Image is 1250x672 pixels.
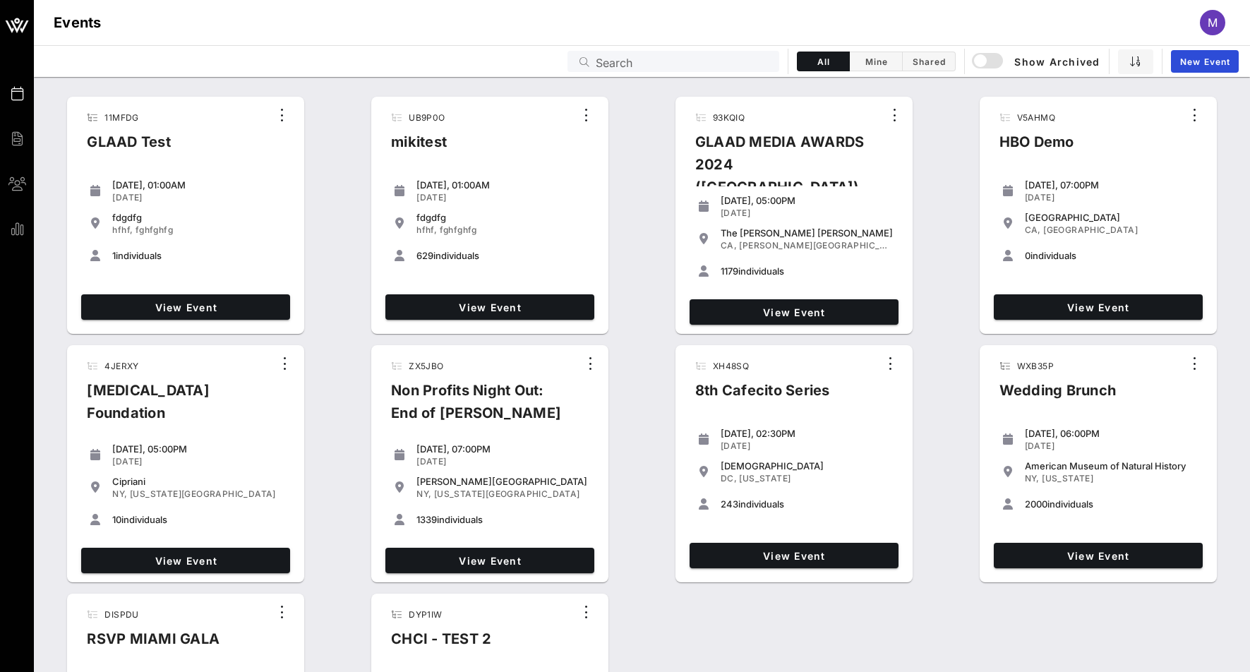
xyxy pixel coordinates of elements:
[684,379,841,413] div: 8th Cafecito Series
[721,227,893,239] div: The [PERSON_NAME] [PERSON_NAME]
[81,548,290,573] a: View Event
[1200,10,1225,35] div: M
[409,112,445,123] span: UB9P0O
[721,498,893,510] div: individuals
[104,112,138,123] span: 11MFDG
[721,195,893,206] div: [DATE], 05:00PM
[1042,473,1093,484] span: [US_STATE]
[76,628,231,661] div: RSVP MIAMI GALA
[721,265,738,277] span: 1179
[136,224,173,235] span: fghfghfg
[1025,498,1047,510] span: 2000
[416,250,589,261] div: individuals
[380,131,458,164] div: mikitest
[112,179,284,191] div: [DATE], 01:00AM
[1025,498,1197,510] div: individuals
[858,56,894,67] span: Mine
[1025,192,1197,203] div: [DATE]
[87,301,284,313] span: View Event
[76,379,273,436] div: [MEDICAL_DATA] Foundation
[1025,428,1197,439] div: [DATE], 06:00PM
[440,224,477,235] span: fghfghfg
[1208,16,1218,30] span: M
[380,628,503,661] div: CHCI - TEST 2
[999,550,1197,562] span: View Event
[416,179,589,191] div: [DATE], 01:00AM
[1017,361,1054,371] span: WXB35P
[1025,460,1197,472] div: American Museum of Natural History
[416,212,589,223] div: fdgdfg
[1179,56,1230,67] span: New Event
[112,212,284,223] div: fdgdfg
[416,514,589,525] div: individuals
[690,299,899,325] a: View Event
[112,514,121,525] span: 10
[1017,112,1055,123] span: V5AHMQ
[721,240,737,251] span: CA,
[416,224,437,235] span: hfhf,
[994,294,1203,320] a: View Event
[1025,473,1040,484] span: NY,
[112,250,116,261] span: 1
[385,548,594,573] a: View Event
[988,379,1128,413] div: Wedding Brunch
[112,224,133,235] span: hfhf,
[988,131,1086,164] div: HBO Demo
[104,609,138,620] span: DISPDU
[721,265,893,277] div: individuals
[695,550,893,562] span: View Event
[850,52,903,71] button: Mine
[409,609,442,620] span: DYP1IW
[416,250,433,261] span: 629
[1025,212,1197,223] div: [GEOGRAPHIC_DATA]
[739,240,907,251] span: [PERSON_NAME][GEOGRAPHIC_DATA]
[112,514,284,525] div: individuals
[385,294,594,320] a: View Event
[1025,440,1197,452] div: [DATE]
[797,52,850,71] button: All
[416,476,589,487] div: [PERSON_NAME][GEOGRAPHIC_DATA]
[54,11,102,34] h1: Events
[713,361,749,371] span: XH48SQ
[112,476,284,487] div: Cipriani
[112,488,127,499] span: NY,
[695,306,893,318] span: View Event
[391,555,589,567] span: View Event
[973,49,1100,74] button: Show Archived
[721,473,737,484] span: DC,
[994,543,1203,568] a: View Event
[903,52,956,71] button: Shared
[416,514,437,525] span: 1339
[1025,224,1041,235] span: CA,
[1025,179,1197,191] div: [DATE], 07:00PM
[416,443,589,455] div: [DATE], 07:00PM
[1025,250,1030,261] span: 0
[112,250,284,261] div: individuals
[416,488,431,499] span: NY,
[721,460,893,472] div: [DEMOGRAPHIC_DATA]
[87,555,284,567] span: View Event
[806,56,841,67] span: All
[721,440,893,452] div: [DATE]
[81,294,290,320] a: View Event
[112,443,284,455] div: [DATE], 05:00PM
[130,488,276,499] span: [US_STATE][GEOGRAPHIC_DATA]
[684,131,883,210] div: GLAAD MEDIA AWARDS 2024 ([GEOGRAPHIC_DATA])
[434,488,580,499] span: [US_STATE][GEOGRAPHIC_DATA]
[380,379,579,436] div: Non Profits Night Out: End of [PERSON_NAME]
[713,112,745,123] span: 93KQIQ
[391,301,589,313] span: View Event
[739,473,791,484] span: [US_STATE]
[721,208,893,219] div: [DATE]
[721,428,893,439] div: [DATE], 02:30PM
[112,456,284,467] div: [DATE]
[409,361,443,371] span: ZX5JBO
[999,301,1197,313] span: View Event
[911,56,946,67] span: Shared
[1025,250,1197,261] div: individuals
[76,131,182,164] div: GLAAD Test
[974,53,1100,70] span: Show Archived
[104,361,138,371] span: 4JERXY
[416,456,589,467] div: [DATE]
[690,543,899,568] a: View Event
